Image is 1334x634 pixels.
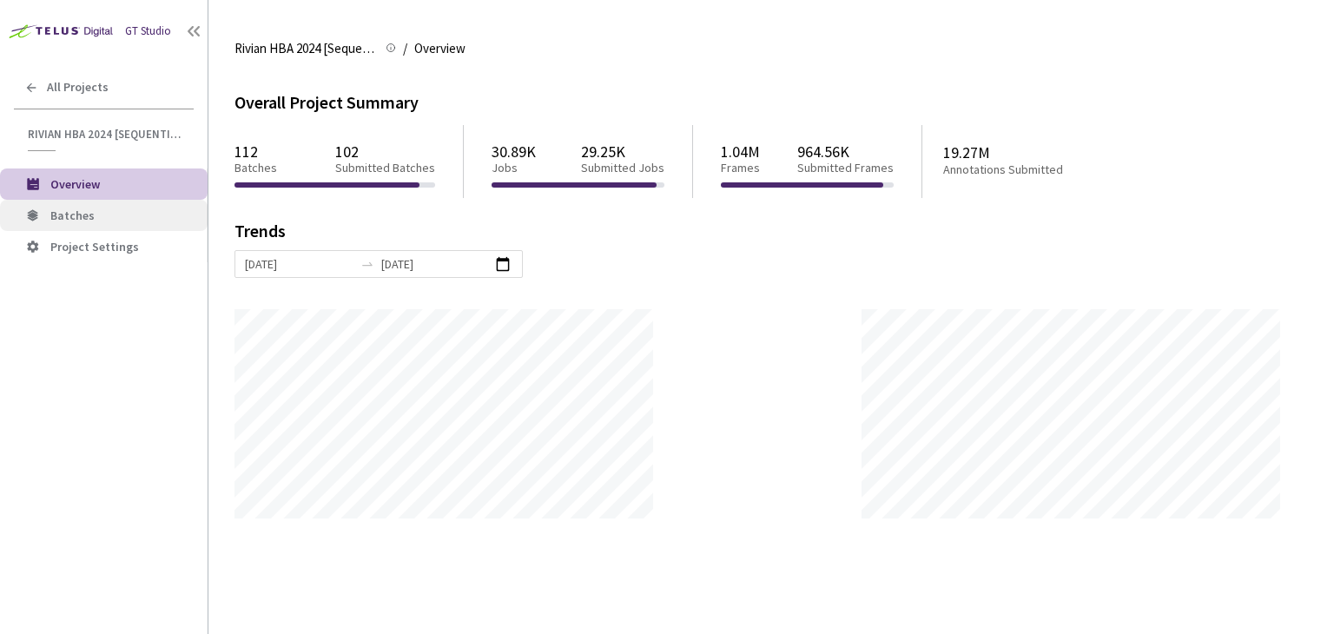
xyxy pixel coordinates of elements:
span: Batches [50,208,95,223]
p: Batches [234,161,277,175]
div: Trends [234,222,1284,250]
input: Start date [245,254,353,274]
p: Frames [721,161,760,175]
span: swap-right [360,257,374,271]
span: to [360,257,374,271]
p: 29.25K [581,142,664,161]
p: 102 [335,142,435,161]
span: Overview [50,176,100,192]
span: Overview [414,38,466,59]
span: Rivian HBA 2024 [Sequential] [28,127,183,142]
p: 964.56K [797,142,894,161]
div: Overall Project Summary [234,90,1308,116]
p: Submitted Frames [797,161,894,175]
p: 1.04M [721,142,760,161]
span: Rivian HBA 2024 [Sequential] [234,38,375,59]
p: Annotations Submitted [943,162,1131,177]
p: Submitted Jobs [581,161,664,175]
p: Submitted Batches [335,161,435,175]
input: End date [381,254,490,274]
p: 30.89K [492,142,536,161]
p: 19.27M [943,143,1131,162]
p: Jobs [492,161,536,175]
div: GT Studio [125,23,171,40]
p: 112 [234,142,277,161]
span: All Projects [47,80,109,95]
li: / [403,38,407,59]
span: Project Settings [50,239,139,254]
